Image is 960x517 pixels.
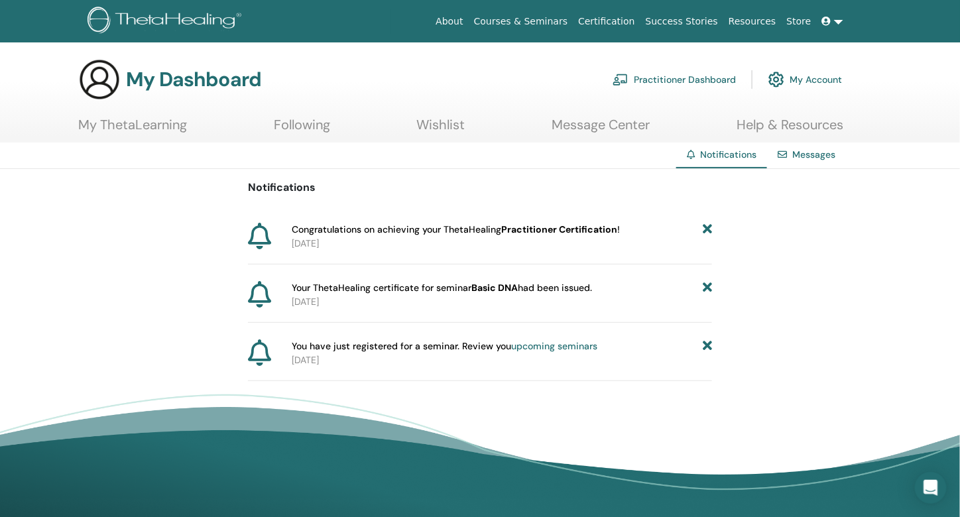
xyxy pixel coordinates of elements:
p: [DATE] [292,237,712,251]
img: chalkboard-teacher.svg [613,74,629,86]
b: Practitioner Certification [501,223,617,235]
span: You have just registered for a seminar. Review you [292,339,597,353]
p: [DATE] [292,295,712,309]
span: Congratulations on achieving your ThetaHealing ! [292,223,620,237]
a: Resources [723,9,782,34]
span: Your ThetaHealing certificate for seminar had been issued. [292,281,592,295]
a: Courses & Seminars [469,9,573,34]
div: Open Intercom Messenger [915,472,947,504]
a: Store [782,9,817,34]
a: Messages [792,148,835,160]
p: [DATE] [292,353,712,367]
a: Success Stories [640,9,723,34]
a: Certification [573,9,640,34]
a: Wishlist [417,117,465,143]
h3: My Dashboard [126,68,261,91]
img: logo.png [88,7,246,36]
a: My Account [768,65,842,94]
a: Practitioner Dashboard [613,65,736,94]
img: generic-user-icon.jpg [78,58,121,101]
span: Notifications [700,148,756,160]
a: Message Center [552,117,650,143]
a: About [430,9,468,34]
a: Following [274,117,330,143]
a: My ThetaLearning [78,117,187,143]
a: upcoming seminars [511,340,597,352]
b: Basic DNA [471,282,518,294]
p: Notifications [248,180,712,196]
img: cog.svg [768,68,784,91]
a: Help & Resources [737,117,843,143]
